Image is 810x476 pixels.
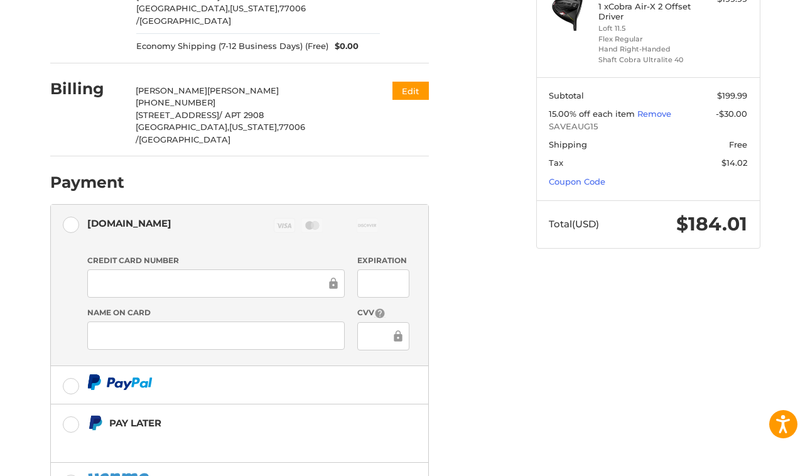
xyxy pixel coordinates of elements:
span: [US_STATE], [230,3,279,13]
span: [PHONE_NUMBER] [136,97,215,107]
span: Tax [549,158,563,168]
span: 77006 / [136,3,306,26]
li: Flex Regular [598,34,694,45]
span: 15.00% off each item [549,109,637,119]
span: -$30.00 [716,109,747,119]
iframe: Google Customer Reviews [706,442,810,476]
span: $199.99 [717,90,747,100]
h4: 1 x Cobra Air-X 2 Offset Driver [598,1,694,22]
span: [US_STATE], [229,122,279,132]
div: Pay Later [109,413,350,433]
div: [DOMAIN_NAME] [87,213,171,234]
span: [PERSON_NAME] [136,85,207,95]
a: Remove [637,109,671,119]
span: Free [729,139,747,149]
label: Expiration [357,255,409,266]
span: [GEOGRAPHIC_DATA], [136,122,229,132]
span: / APT 2908 [219,110,264,120]
button: Edit [392,82,429,100]
label: Name on Card [87,307,345,318]
span: [GEOGRAPHIC_DATA], [136,3,230,13]
span: [GEOGRAPHIC_DATA] [139,16,231,26]
img: PayPal icon [87,374,153,390]
span: $14.02 [721,158,747,168]
span: $184.01 [676,212,747,235]
span: [STREET_ADDRESS] [136,110,219,120]
h2: Payment [50,173,124,192]
label: CVV [357,307,409,319]
label: Credit Card Number [87,255,345,266]
iframe: PayPal Message 1 [87,436,350,447]
span: SAVEAUG15 [549,121,747,133]
span: $0.00 [328,40,359,53]
span: [PERSON_NAME] [207,85,279,95]
span: [GEOGRAPHIC_DATA] [139,134,230,144]
img: Pay Later icon [87,415,103,431]
li: Shaft Cobra Ultralite 40 [598,55,694,65]
h2: Billing [50,79,124,99]
span: 77006 / [136,122,305,144]
li: Hand Right-Handed [598,44,694,55]
a: Coupon Code [549,176,605,187]
span: Shipping [549,139,587,149]
span: Total (USD) [549,218,599,230]
li: Loft 11.5 [598,23,694,34]
span: Subtotal [549,90,584,100]
span: Economy Shipping (7-12 Business Days) (Free) [136,40,328,53]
